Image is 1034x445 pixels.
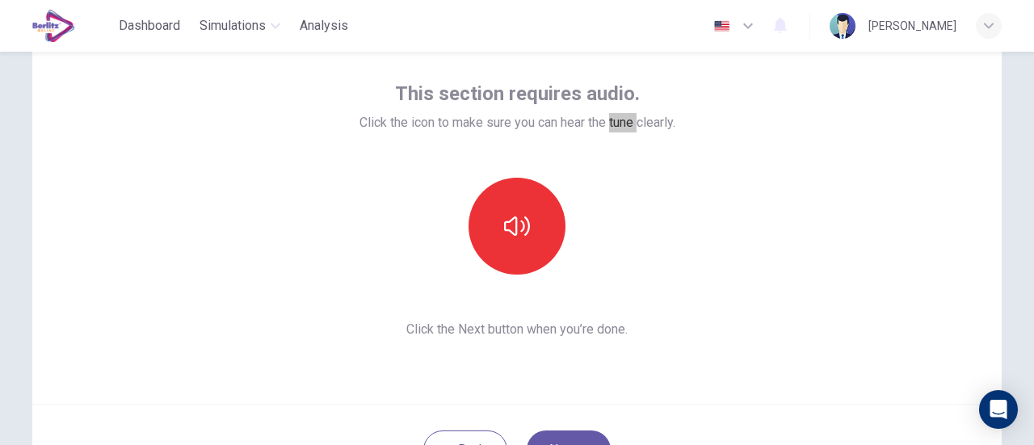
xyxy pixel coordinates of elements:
[200,16,266,36] span: Simulations
[119,16,180,36] span: Dashboard
[830,13,855,39] img: Profile picture
[193,11,287,40] button: Simulations
[293,11,355,40] button: Analysis
[32,10,75,42] img: EduSynch logo
[112,11,187,40] button: Dashboard
[395,81,640,107] span: This section requires audio.
[979,390,1018,429] div: Open Intercom Messenger
[359,113,675,132] span: Click the icon to make sure you can hear the tune clearly.
[712,20,732,32] img: en
[300,16,348,36] span: Analysis
[359,320,675,339] span: Click the Next button when you’re done.
[32,10,112,42] a: EduSynch logo
[868,16,956,36] div: [PERSON_NAME]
